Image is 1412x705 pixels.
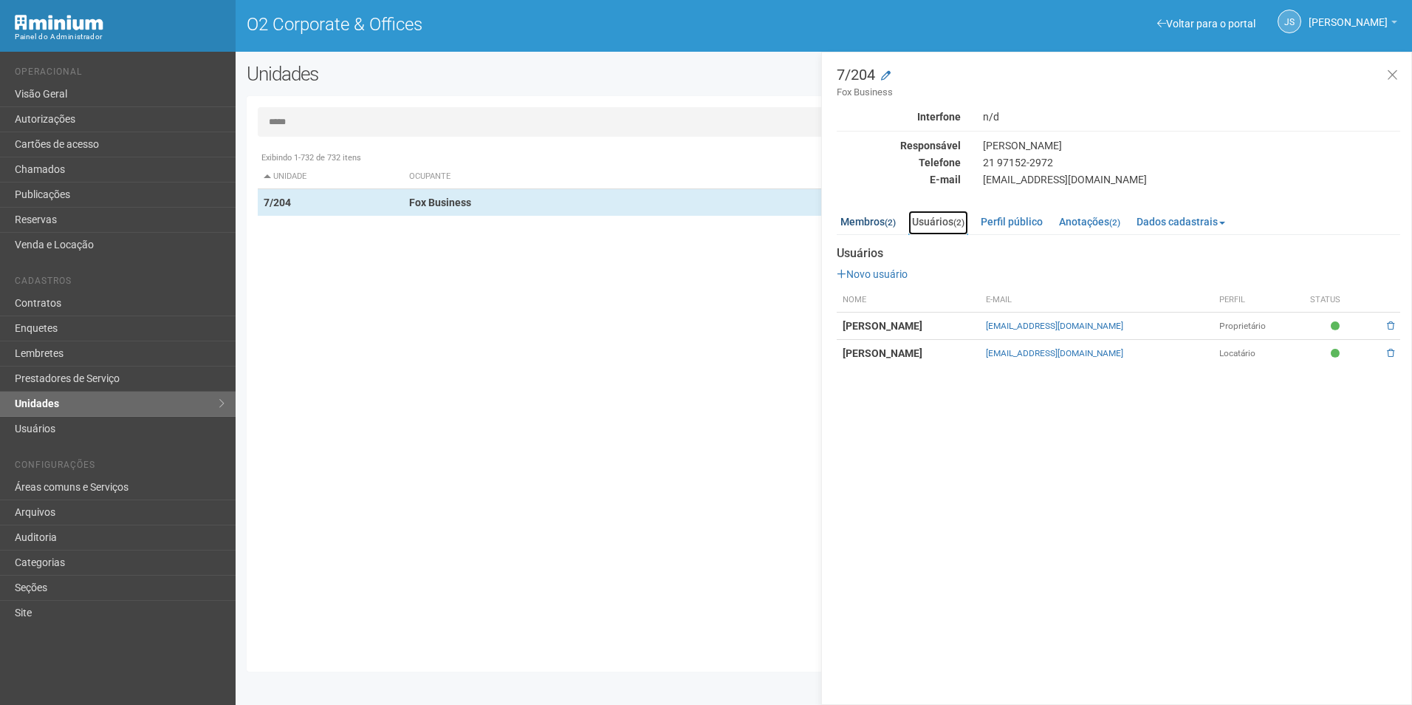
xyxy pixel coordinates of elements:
div: Painel do Administrador [15,30,225,44]
a: JS [1278,10,1301,33]
strong: 7/204 [264,197,291,208]
img: Minium [15,15,103,30]
li: Cadastros [15,276,225,291]
td: Locatário [1213,340,1305,367]
a: Dados cadastrais [1133,211,1229,233]
th: Ocupante: activate to sort column ascending [403,165,902,189]
a: Anotações(2) [1055,211,1124,233]
div: E-mail [826,173,972,186]
small: (2) [1109,217,1120,228]
div: Interfone [826,110,972,123]
div: [EMAIL_ADDRESS][DOMAIN_NAME] [972,173,1411,186]
a: Novo usuário [837,268,908,280]
span: Jeferson Souza [1309,2,1388,28]
strong: Usuários [837,247,1400,260]
th: E-mail [980,288,1213,313]
a: [PERSON_NAME] [1309,18,1397,30]
div: 21 97152-2972 [972,156,1411,169]
li: Configurações [15,460,225,475]
span: Ativo [1331,320,1343,333]
strong: Fox Business [409,197,471,208]
th: Nome [837,288,980,313]
div: [PERSON_NAME] [972,139,1411,152]
div: Responsável [826,139,972,152]
small: (2) [885,217,896,228]
small: Fox Business [837,86,1400,99]
th: Perfil [1213,288,1305,313]
h2: Unidades [247,63,715,85]
span: Ativo [1331,347,1343,360]
strong: [PERSON_NAME] [843,347,922,359]
a: Perfil público [977,211,1046,233]
th: Status [1304,288,1370,313]
div: Exibindo 1-732 de 732 itens [258,151,1390,165]
a: Usuários(2) [908,211,968,235]
td: Proprietário [1213,313,1305,340]
strong: [PERSON_NAME] [843,320,922,332]
a: Voltar para o portal [1157,18,1255,30]
a: Membros(2) [837,211,899,233]
small: (2) [953,217,964,228]
h3: 7/204 [837,67,1400,99]
li: Operacional [15,67,225,82]
div: Telefone [826,156,972,169]
a: Modificar a unidade [881,69,891,84]
a: [EMAIL_ADDRESS][DOMAIN_NAME] [986,321,1123,331]
a: [EMAIL_ADDRESS][DOMAIN_NAME] [986,348,1123,358]
div: n/d [972,110,1411,123]
h1: O2 Corporate & Offices [247,15,813,34]
th: Unidade: activate to sort column descending [258,165,403,189]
